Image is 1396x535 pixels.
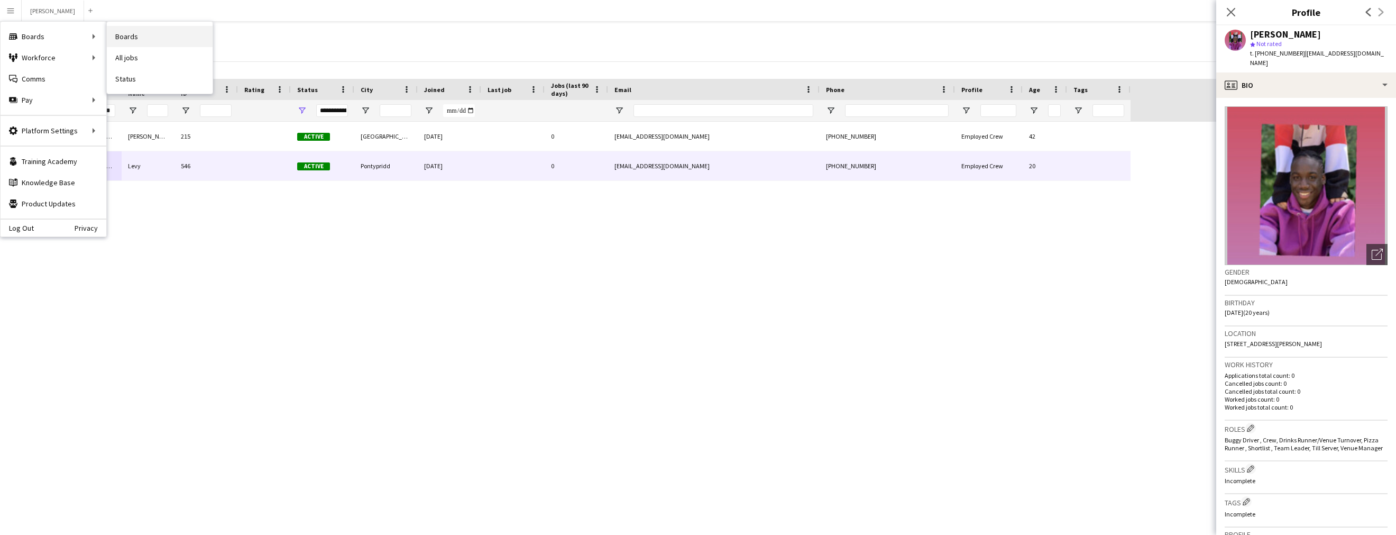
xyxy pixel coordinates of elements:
input: Last Name Filter Input [147,104,168,117]
h3: Profile [1216,5,1396,19]
input: Tags Filter Input [1092,104,1124,117]
div: [GEOGRAPHIC_DATA] [354,122,418,151]
input: City Filter Input [380,104,411,117]
input: Workforce ID Filter Input [200,104,232,117]
div: Pontypridd [354,151,418,180]
button: Open Filter Menu [1073,106,1083,115]
div: Platform Settings [1,120,106,141]
p: Worked jobs total count: 0 [1225,403,1388,411]
div: Employed Crew [955,151,1023,180]
div: [DATE] [418,122,481,151]
span: [STREET_ADDRESS][PERSON_NAME] [1225,340,1322,348]
span: t. [PHONE_NUMBER] [1250,49,1305,57]
button: Open Filter Menu [961,106,971,115]
h3: Skills [1225,464,1388,475]
div: 0 [545,151,608,180]
span: | [EMAIL_ADDRESS][DOMAIN_NAME] [1250,49,1384,67]
p: Worked jobs count: 0 [1225,395,1388,403]
span: [DATE] (20 years) [1225,309,1270,316]
span: Status [297,86,318,94]
div: 0 [545,122,608,151]
a: Comms [1,68,106,89]
span: [DEMOGRAPHIC_DATA] [1225,278,1288,286]
a: Training Academy [1,151,106,172]
div: [EMAIL_ADDRESS][DOMAIN_NAME] [608,122,820,151]
input: Profile Filter Input [980,104,1016,117]
div: [PERSON_NAME] [122,122,174,151]
div: 20 [1023,151,1067,180]
span: Profile [961,86,982,94]
p: Incomplete [1225,510,1388,518]
a: Boards [107,26,213,47]
h3: Gender [1225,267,1388,277]
p: Cancelled jobs count: 0 [1225,379,1388,387]
button: Open Filter Menu [1029,106,1039,115]
a: Knowledge Base [1,172,106,193]
span: Last job [488,86,511,94]
input: Phone Filter Input [845,104,949,117]
p: Applications total count: 0 [1225,371,1388,379]
div: [DATE] [418,151,481,180]
span: Phone [826,86,844,94]
button: [PERSON_NAME] [22,1,84,21]
a: All jobs [107,47,213,68]
div: 42 [1023,122,1067,151]
img: Crew avatar or photo [1225,106,1388,265]
span: Not rated [1256,40,1282,48]
h3: Roles [1225,423,1388,434]
div: [PERSON_NAME] [1250,30,1321,39]
h3: Location [1225,329,1388,338]
a: Product Updates [1,193,106,214]
input: Age Filter Input [1048,104,1061,117]
a: Privacy [75,224,106,232]
div: Workforce [1,47,106,68]
span: Active [297,133,330,141]
span: Rating [244,86,264,94]
span: Active [297,162,330,170]
button: Open Filter Menu [826,106,835,115]
div: Boards [1,26,106,47]
h3: Birthday [1225,298,1388,307]
div: [PHONE_NUMBER] [820,151,955,180]
button: Open Filter Menu [128,106,137,115]
input: Email Filter Input [633,104,813,117]
div: Open photos pop-in [1366,244,1388,265]
a: Log Out [1,224,34,232]
div: 215 [174,122,238,151]
div: [PHONE_NUMBER] [820,122,955,151]
button: Open Filter Menu [361,106,370,115]
p: Incomplete [1225,477,1388,485]
button: Open Filter Menu [424,106,434,115]
p: Cancelled jobs total count: 0 [1225,387,1388,395]
h3: Work history [1225,360,1388,369]
div: Employed Crew [955,122,1023,151]
button: Open Filter Menu [297,106,307,115]
div: 546 [174,151,238,180]
button: Open Filter Menu [614,106,624,115]
span: Age [1029,86,1040,94]
div: Levy [122,151,174,180]
button: Open Filter Menu [181,106,190,115]
span: Email [614,86,631,94]
span: Buggy Driver , Crew, Drinks Runner/Venue Turnover, Pizza Runner , Shortlist , Team Leader, Till S... [1225,436,1383,452]
a: Status [107,68,213,89]
input: Joined Filter Input [443,104,475,117]
span: Joined [424,86,445,94]
span: Jobs (last 90 days) [551,81,589,97]
div: [EMAIL_ADDRESS][DOMAIN_NAME] [608,151,820,180]
h3: Tags [1225,496,1388,507]
span: City [361,86,373,94]
div: Pay [1,89,106,111]
span: Tags [1073,86,1088,94]
div: Bio [1216,72,1396,98]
